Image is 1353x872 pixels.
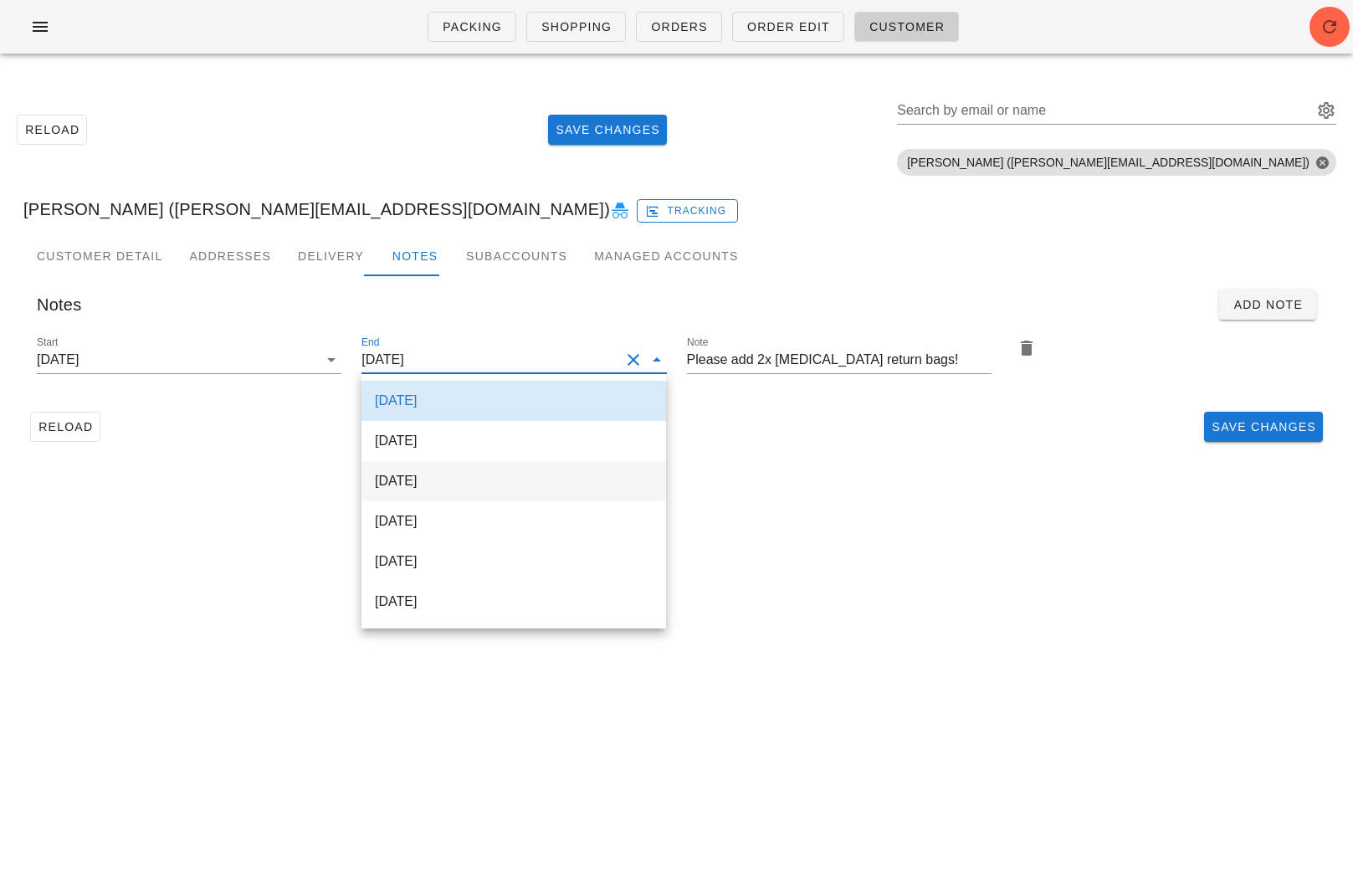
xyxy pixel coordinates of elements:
[284,236,377,276] div: Delivery
[453,236,581,276] div: Subaccounts
[548,115,667,145] button: Save Changes
[555,123,660,136] span: Save Changes
[687,336,708,349] label: Note
[1315,155,1330,170] button: Close
[442,20,502,33] span: Packing
[746,20,830,33] span: Order Edit
[648,203,727,218] span: Tracking
[636,12,722,42] a: Orders
[581,236,751,276] div: Managed Accounts
[732,12,844,42] a: Order Edit
[176,236,284,276] div: Addresses
[541,20,612,33] span: Shopping
[10,182,1343,236] div: [PERSON_NAME] ([PERSON_NAME][EMAIL_ADDRESS][DOMAIN_NAME])
[907,149,1326,176] span: [PERSON_NAME] ([PERSON_NAME][EMAIL_ADDRESS][DOMAIN_NAME])
[650,20,708,33] span: Orders
[361,336,379,349] label: End
[38,420,93,433] span: Reload
[623,350,643,370] button: Clear End
[24,123,79,136] span: Reload
[17,115,87,145] button: Reload
[375,593,653,609] div: [DATE]
[375,513,653,529] div: [DATE]
[854,12,959,42] a: Customer
[375,553,653,569] div: [DATE]
[30,412,100,442] button: Reload
[637,196,738,223] a: Tracking
[375,433,653,449] div: [DATE]
[375,473,653,489] div: [DATE]
[637,199,738,223] button: Tracking
[1204,412,1323,442] button: Save Changes
[428,12,516,42] a: Packing
[1211,420,1316,433] span: Save Changes
[375,392,653,408] div: [DATE]
[23,276,1330,333] div: Notes
[23,236,176,276] div: Customer Detail
[37,336,58,349] label: Start
[526,12,626,42] a: Shopping
[1233,298,1303,311] span: Add Note
[869,20,945,33] span: Customer
[1219,290,1316,320] button: Add Note
[377,236,453,276] div: Notes
[1316,100,1336,121] button: Search by email or name appended action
